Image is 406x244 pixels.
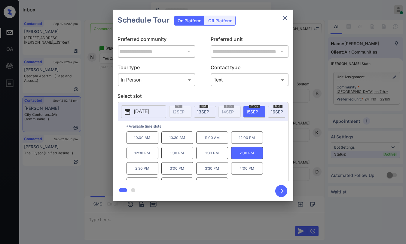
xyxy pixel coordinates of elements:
span: 16 SEP [271,109,283,114]
p: 1:30 PM [196,147,228,159]
p: Preferred community [118,36,196,45]
span: mon [249,104,260,108]
p: 1:00 PM [161,147,193,159]
p: 4:00 PM [231,162,263,175]
button: close [279,12,291,24]
button: btn-next [272,183,291,199]
div: Off Platform [205,16,235,25]
p: 4:30 PM [127,178,158,190]
span: sat [200,104,208,108]
p: [DATE] [134,108,149,115]
p: 10:30 AM [161,131,193,144]
h2: Schedule Tour [113,10,174,31]
p: 11:00 AM [196,131,228,144]
div: In Person [119,75,194,85]
p: 12:00 PM [231,131,263,144]
p: 5:00 PM [161,178,193,190]
p: 10:00 AM [127,131,158,144]
div: Text [212,75,287,85]
div: date-select [194,106,216,118]
p: Select slot [118,92,288,102]
p: Tour type [118,64,196,73]
p: 3:30 PM [196,162,228,175]
span: tue [273,104,282,108]
span: 13 SEP [197,109,209,114]
div: On Platform [175,16,204,25]
button: [DATE] [121,105,166,118]
p: 12:30 PM [127,147,158,159]
p: Contact type [211,64,288,73]
p: 3:00 PM [161,162,193,175]
p: *Available time slots [127,121,288,131]
div: date-select [268,106,290,118]
p: 2:00 PM [231,147,263,159]
span: 15 SEP [246,109,258,114]
p: 5:30 PM [196,178,228,190]
p: 2:30 PM [127,162,158,175]
p: Preferred unit [211,36,288,45]
div: date-select [243,106,265,118]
